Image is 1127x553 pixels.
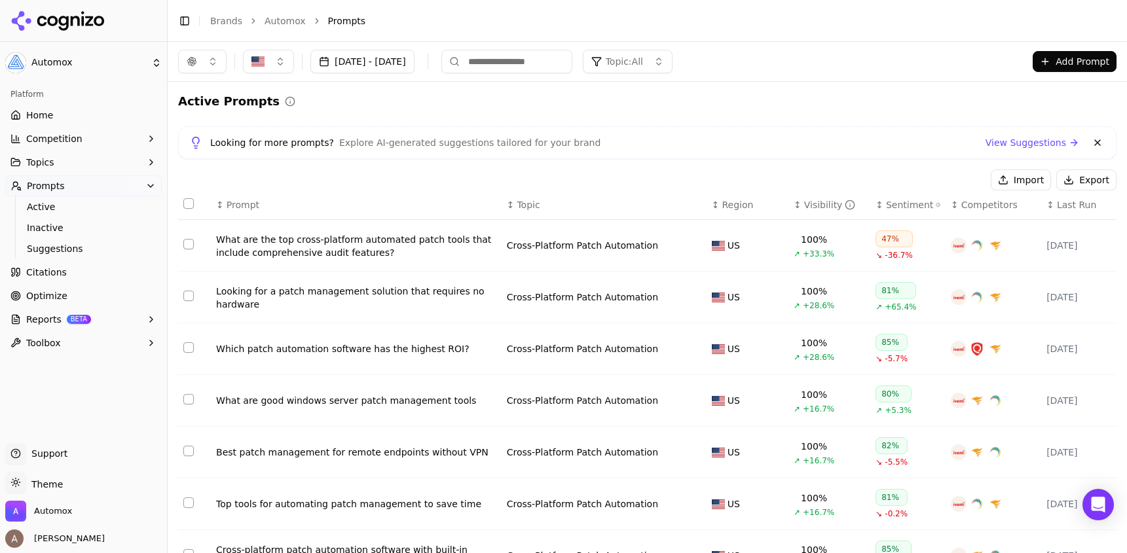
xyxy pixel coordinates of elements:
img: solarwinds [969,393,985,408]
th: sentiment [870,190,946,220]
img: solarwinds [988,238,1003,253]
span: Competition [26,132,83,145]
span: +65.4% [885,302,916,312]
div: ↕Sentiment [876,198,940,211]
img: ivanti [951,238,967,253]
span: +28.6% [803,352,834,363]
span: ↗ [794,249,800,259]
a: Cross-Platform Patch Automation [507,446,658,459]
span: Theme [26,479,63,490]
img: manageengine [969,496,985,512]
button: Export [1056,169,1117,190]
div: 81% [876,489,908,506]
button: Open user button [5,529,105,548]
nav: breadcrumb [210,14,1090,27]
span: ↗ [876,405,882,416]
span: ↘ [876,353,882,364]
button: Open organization switcher [5,501,72,522]
a: Brands [210,16,242,26]
span: Prompts [328,14,366,27]
img: Amy Harrison [5,529,24,548]
span: Prompt [227,198,259,211]
img: qualys [969,341,985,357]
button: Dismiss banner [1090,135,1105,151]
span: -0.2% [885,508,908,519]
div: [DATE] [1046,291,1111,304]
div: [DATE] [1046,239,1111,252]
span: US [728,291,740,304]
img: US flag [712,448,725,457]
span: BETA [67,315,91,324]
div: [DATE] [1046,394,1111,407]
span: ↘ [876,250,882,260]
div: 47% [876,230,913,247]
div: 100% [801,440,827,453]
img: Automox [5,52,26,73]
img: ivanti [951,444,967,460]
a: View Suggestions [986,136,1079,149]
th: Region [707,190,788,220]
th: Prompt [211,190,502,220]
span: ↗ [794,507,800,518]
a: Inactive [22,219,146,237]
span: US [728,239,740,252]
span: +33.3% [803,249,834,259]
a: Cross-Platform Patch Automation [507,342,658,355]
a: Cross-Platform Patch Automation [507,497,658,510]
a: Best patch management for remote endpoints without VPN [216,446,496,459]
button: Topics [5,152,162,173]
div: 81% [876,282,916,299]
span: ↗ [794,300,800,311]
span: US [728,394,740,407]
a: Which patch automation software has the highest ROI? [216,342,496,355]
div: ↕Last Run [1046,198,1111,211]
span: -5.7% [885,353,908,364]
button: [DATE] - [DATE] [310,50,415,73]
div: 80% [876,385,912,402]
a: What are good windows server patch management tools [216,394,496,407]
div: 100% [801,233,827,246]
div: 100% [801,285,827,298]
a: Home [5,105,162,126]
div: Top tools for automating patch management to save time [216,497,496,510]
img: US flag [712,396,725,406]
img: solarwinds [969,444,985,460]
button: Select row 2 [183,291,194,301]
span: Citations [26,266,67,279]
span: Looking for more prompts? [210,136,334,149]
a: Cross-Platform Patch Automation [507,239,658,252]
div: ↕Visibility [794,198,865,211]
span: +16.7% [803,455,834,466]
span: ↗ [876,302,882,312]
img: Automox [5,501,26,522]
span: US [728,497,740,510]
th: Topic [502,190,707,220]
div: 85% [876,334,908,351]
div: Platform [5,84,162,105]
span: Inactive [27,221,141,234]
span: +28.6% [803,300,834,311]
button: Select row 5 [183,446,194,456]
a: Looking for a patch management solution that requires no hardware [216,285,496,311]
span: Support [26,447,67,460]
div: Open Intercom Messenger [1082,489,1114,520]
img: US flag [712,344,725,354]
span: -5.5% [885,457,908,467]
img: US flag [712,241,725,251]
img: US flag [712,293,725,302]
div: Visibility [804,198,856,211]
img: manageengine [988,444,1003,460]
div: 82% [876,437,908,454]
div: Sentiment [886,198,940,211]
button: ReportsBETA [5,309,162,330]
span: Optimize [26,289,67,302]
span: ↘ [876,508,882,519]
a: What are the top cross-platform automated patch tools that include comprehensive audit features? [216,233,496,259]
a: Citations [5,262,162,283]
img: manageengine [969,238,985,253]
button: Select all rows [183,198,194,209]
img: ivanti [951,496,967,512]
